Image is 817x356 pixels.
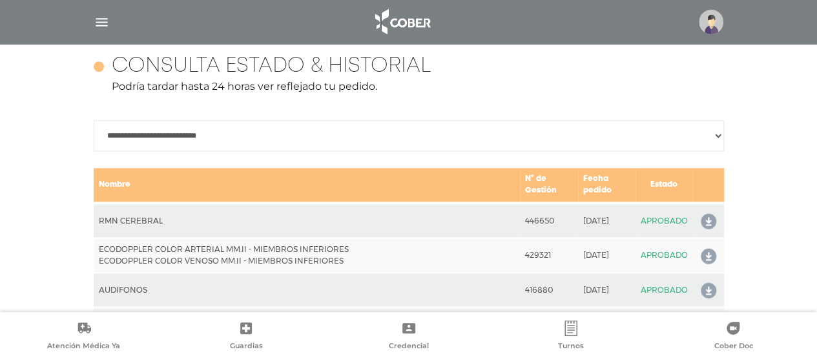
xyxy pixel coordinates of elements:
td: APROBADO [636,307,693,342]
td: [DATE] [578,273,636,307]
td: APROBADO [636,238,693,273]
td: APROBADO [636,273,693,307]
td: 416880 [520,273,578,307]
img: Cober_menu-lines-white.svg [94,14,110,30]
td: [DATE] [578,307,636,342]
td: Fecha pedido [578,167,636,203]
a: Atención Médica Ya [3,320,165,353]
span: Atención Médica Ya [47,341,120,353]
td: AUDIOMETRIA. LOGOAUDIOMETRIA. [94,307,521,342]
a: Guardias [165,320,327,353]
td: [DATE] [578,238,636,273]
a: Credencial [327,320,490,353]
td: 446650 [520,203,578,238]
span: Turnos [558,341,584,353]
td: Estado [636,167,693,203]
span: Cober Doc [714,341,752,353]
span: Credencial [389,341,429,353]
p: Podría tardar hasta 24 horas ver reflejado tu pedido. [94,79,724,94]
td: 387434 [520,307,578,342]
td: AUDIFONOS [94,273,521,307]
h4: Consulta estado & historial [112,54,431,79]
img: profile-placeholder.svg [699,10,723,34]
span: Guardias [230,341,263,353]
td: N° de Gestión [520,167,578,203]
td: ECODOPPLER COLOR ARTERIAL MM.II - MIEMBROS INFERIORES ECODOPPLER COLOR VENOSO MM.II - MIEMBROS IN... [94,238,521,273]
td: [DATE] [578,203,636,238]
td: Nombre [94,167,521,203]
td: APROBADO [636,203,693,238]
a: Turnos [490,320,652,353]
a: Cober Doc [652,320,814,353]
td: 429321 [520,238,578,273]
td: RMN CEREBRAL [94,203,521,238]
img: logo_cober_home-white.png [368,6,436,37]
